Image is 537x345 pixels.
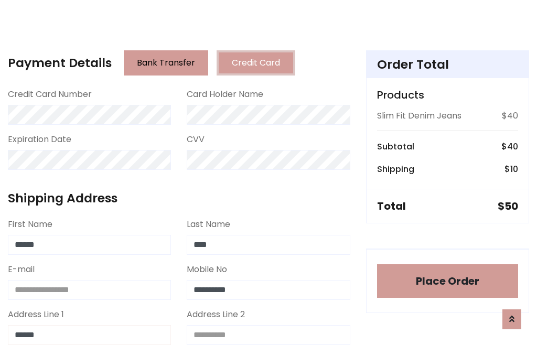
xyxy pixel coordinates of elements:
[8,263,35,276] label: E-mail
[510,163,518,175] span: 10
[187,133,205,146] label: CVV
[507,141,518,153] span: 40
[8,133,71,146] label: Expiration Date
[377,200,406,212] h5: Total
[377,57,518,72] h4: Order Total
[187,218,230,231] label: Last Name
[8,308,64,321] label: Address Line 1
[8,218,52,231] label: First Name
[504,199,518,213] span: 50
[187,88,263,101] label: Card Holder Name
[8,191,350,206] h4: Shipping Address
[498,200,518,212] h5: $
[8,56,112,70] h4: Payment Details
[501,142,518,152] h6: $
[377,110,461,122] p: Slim Fit Denim Jeans
[377,264,518,298] button: Place Order
[187,308,245,321] label: Address Line 2
[187,263,227,276] label: Mobile No
[502,110,518,122] p: $40
[504,164,518,174] h6: $
[124,50,208,76] button: Bank Transfer
[377,89,518,101] h5: Products
[377,142,414,152] h6: Subtotal
[8,88,92,101] label: Credit Card Number
[377,164,414,174] h6: Shipping
[217,50,295,76] button: Credit Card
